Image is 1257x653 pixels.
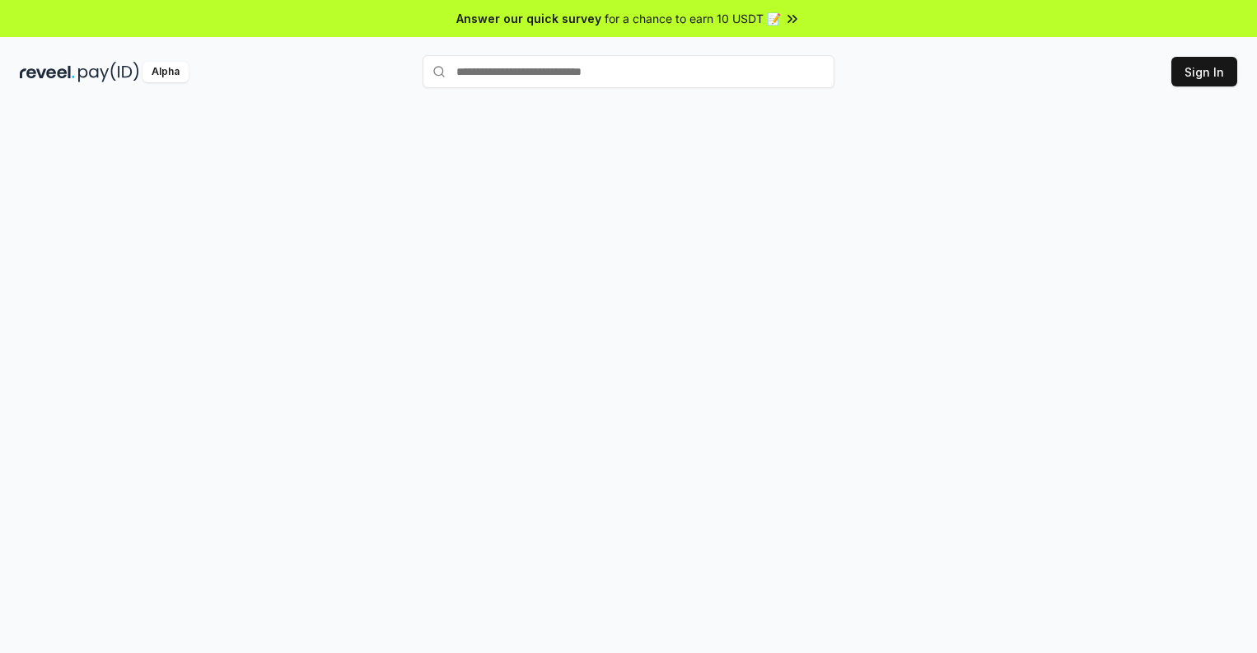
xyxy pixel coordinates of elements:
[20,62,75,82] img: reveel_dark
[456,10,601,27] span: Answer our quick survey
[1171,57,1237,86] button: Sign In
[143,62,189,82] div: Alpha
[605,10,781,27] span: for a chance to earn 10 USDT 📝
[78,62,139,82] img: pay_id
